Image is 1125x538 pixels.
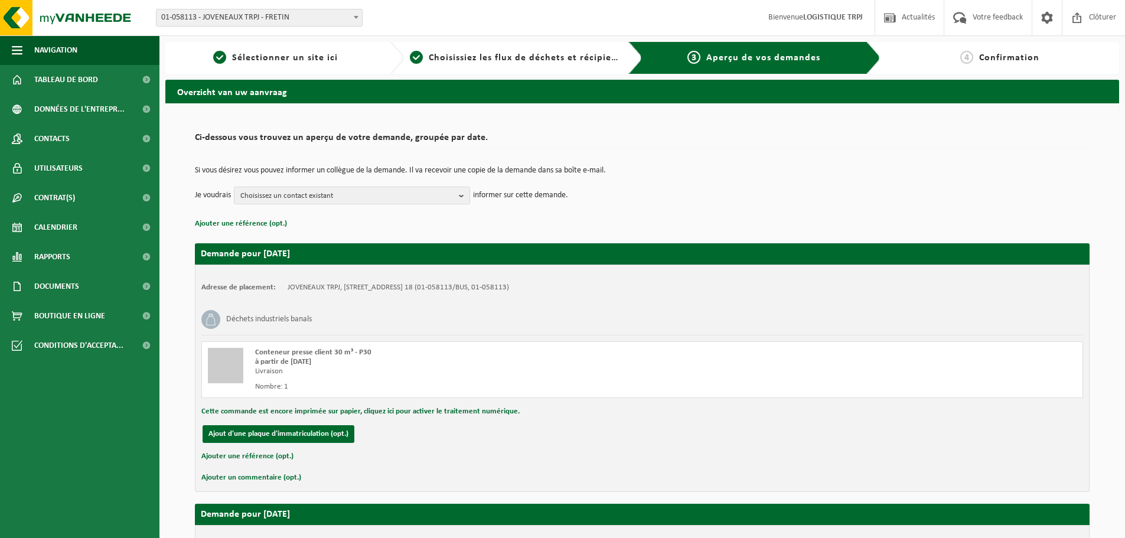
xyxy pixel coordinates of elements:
button: Choisissez un contact existant [234,187,470,204]
button: Cette commande est encore imprimée sur papier, cliquez ici pour activer le traitement numérique. [201,404,520,419]
span: 3 [687,51,700,64]
span: Aperçu de vos demandes [706,53,820,63]
button: Ajouter une référence (opt.) [195,216,287,231]
p: informer sur cette demande. [473,187,568,204]
div: Livraison [255,367,690,376]
span: 1 [213,51,226,64]
p: Je voudrais [195,187,231,204]
span: Données de l'entrepr... [34,94,125,124]
span: Choisissiez les flux de déchets et récipients [429,53,625,63]
h2: Ci-dessous vous trouvez un aperçu de votre demande, groupée par date. [195,133,1090,149]
button: Ajouter une référence (opt.) [201,449,294,464]
span: Sélectionner un site ici [232,53,338,63]
span: Confirmation [979,53,1039,63]
strong: Adresse de placement: [201,283,276,291]
span: Tableau de bord [34,65,98,94]
span: 01-058113 - JOVENEAUX TRPJ - FRETIN [156,9,363,27]
p: Si vous désirez vous pouvez informer un collègue de la demande. Il va recevoir une copie de la de... [195,167,1090,175]
span: Conteneur presse client 30 m³ - P30 [255,348,371,356]
span: Utilisateurs [34,154,83,183]
span: Conditions d'accepta... [34,331,123,360]
span: Navigation [34,35,77,65]
button: Ajouter un commentaire (opt.) [201,470,301,485]
a: 2Choisissiez les flux de déchets et récipients [410,51,619,65]
span: Choisissez un contact existant [240,187,454,205]
button: Ajout d'une plaque d'immatriculation (opt.) [203,425,354,443]
strong: LOGISTIQUE TRPJ [803,13,863,22]
span: Contacts [34,124,70,154]
span: Calendrier [34,213,77,242]
span: Rapports [34,242,70,272]
div: Nombre: 1 [255,382,690,392]
span: Boutique en ligne [34,301,105,331]
span: 4 [960,51,973,64]
strong: à partir de [DATE] [255,358,311,366]
span: Documents [34,272,79,301]
strong: Demande pour [DATE] [201,249,290,259]
span: Contrat(s) [34,183,75,213]
td: JOVENEAUX TRPJ, [STREET_ADDRESS] 18 (01-058113/BUS, 01-058113) [288,283,509,292]
span: 01-058113 - JOVENEAUX TRPJ - FRETIN [156,9,362,26]
span: 2 [410,51,423,64]
a: 1Sélectionner un site ici [171,51,380,65]
strong: Demande pour [DATE] [201,510,290,519]
h3: Déchets industriels banals [226,310,312,329]
h2: Overzicht van uw aanvraag [165,80,1119,103]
